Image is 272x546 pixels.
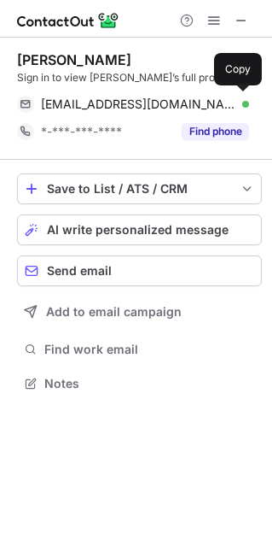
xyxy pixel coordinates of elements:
[44,376,255,391] span: Notes
[47,182,232,196] div: Save to List / ATS / CRM
[17,255,262,286] button: Send email
[17,296,262,327] button: Add to email campaign
[182,123,249,140] button: Reveal Button
[17,10,119,31] img: ContactOut v5.3.10
[46,305,182,319] span: Add to email campaign
[17,214,262,245] button: AI write personalized message
[17,338,262,361] button: Find work email
[17,70,262,85] div: Sign in to view [PERSON_NAME]’s full profile
[17,173,262,204] button: save-profile-one-click
[47,264,112,278] span: Send email
[44,342,255,357] span: Find work email
[17,51,131,68] div: [PERSON_NAME]
[17,372,262,396] button: Notes
[41,97,236,112] span: [EMAIL_ADDRESS][DOMAIN_NAME]
[47,223,229,237] span: AI write personalized message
